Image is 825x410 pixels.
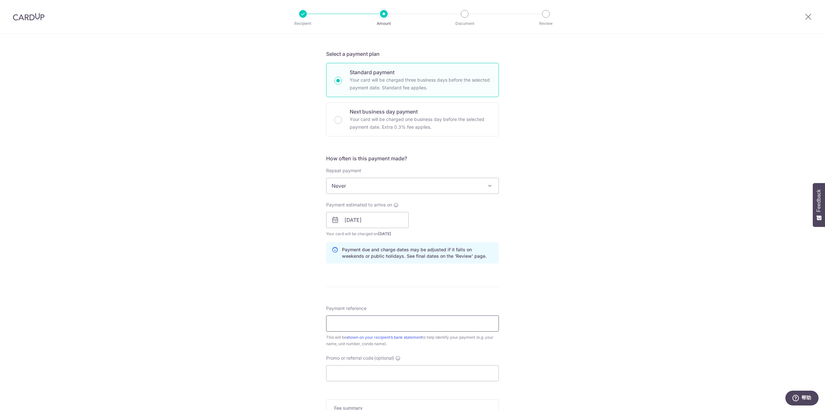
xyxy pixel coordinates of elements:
p: Your card will be charged one business day before the selected payment date. Extra 0.3% fee applies. [350,115,491,131]
img: CardUp [13,13,44,21]
span: (optional) [374,355,394,361]
h5: How often is this payment made? [326,155,499,162]
h5: Select a payment plan [326,50,499,58]
p: Your card will be charged three business days before the selected payment date. Standard fee appl... [350,76,491,92]
span: Never [326,178,499,194]
p: Amount [360,20,408,27]
span: Promo or referral code [326,355,374,361]
div: This will be to help identify your payment (e.g. your name, unit number, condo name). [326,334,499,347]
label: Repeat payment [326,167,361,174]
span: [DATE] [378,231,391,236]
input: DD / MM / YYYY [326,212,409,228]
span: Never [326,178,499,194]
iframe: 打开一个小组件，您可以在其中找到更多信息 [785,391,819,407]
span: Payment estimated to arrive on [326,202,392,208]
button: Feedback - Show survey [813,183,825,227]
p: Next business day payment [350,108,491,115]
p: Document [441,20,489,27]
p: Review [522,20,570,27]
p: Payment due and charge dates may be adjusted if it falls on weekends or public holidays. See fina... [342,246,493,259]
span: Feedback [816,189,822,212]
span: Payment reference [326,305,366,312]
p: Recipient [279,20,327,27]
span: Your card will be charged on [326,231,409,237]
p: Standard payment [350,68,491,76]
a: shown on your recipient’s bank statement [346,335,422,340]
